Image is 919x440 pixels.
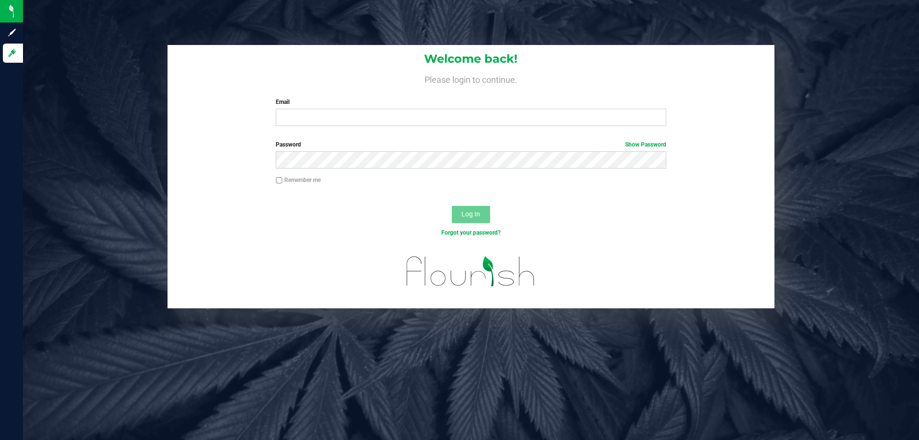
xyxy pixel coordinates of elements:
[168,73,774,84] h4: Please login to continue.
[276,176,321,184] label: Remember me
[7,48,17,58] inline-svg: Log in
[441,229,501,236] a: Forgot your password?
[461,210,480,218] span: Log In
[452,206,490,223] button: Log In
[276,177,282,184] input: Remember me
[276,98,666,106] label: Email
[7,28,17,37] inline-svg: Sign up
[395,247,547,296] img: flourish_logo.svg
[625,141,666,148] a: Show Password
[276,141,301,148] span: Password
[168,53,774,65] h1: Welcome back!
